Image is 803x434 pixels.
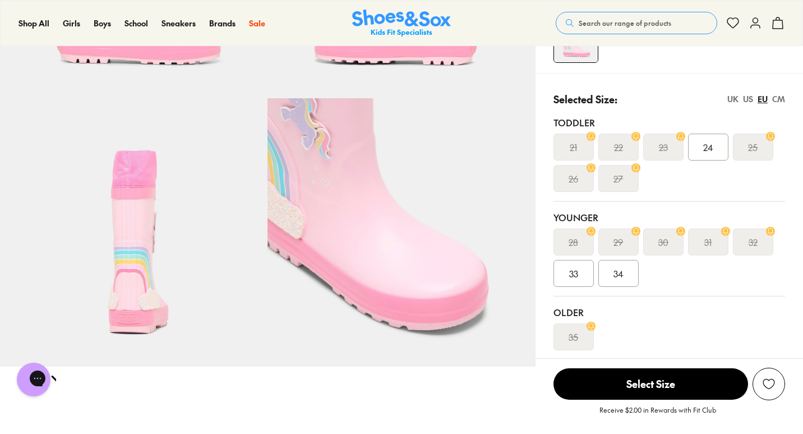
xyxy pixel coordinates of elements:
p: Receive $2.00 in Rewards with Fit Club [599,405,716,425]
span: Select Size [553,368,748,400]
div: CM [772,93,785,105]
button: Add to Wishlist [753,368,785,400]
span: 34 [613,267,624,280]
span: 33 [569,267,578,280]
iframe: Gorgias live chat messenger [11,359,56,400]
a: Brands [209,17,236,29]
a: School [124,17,148,29]
s: 31 [704,235,712,249]
s: 25 [748,140,758,154]
div: Toddler [553,116,785,129]
div: Older [553,305,785,319]
div: UK [727,93,739,105]
s: 28 [569,235,578,249]
div: Younger [553,211,785,224]
img: 7-530827_1 [267,98,535,366]
div: EU [758,93,768,105]
s: 23 [659,140,668,154]
a: Sale [249,17,265,29]
span: 24 [703,140,713,154]
s: 30 [658,235,668,249]
s: 35 [569,330,578,344]
button: Search our range of products [556,12,717,34]
s: 32 [749,235,758,249]
a: Boys [94,17,111,29]
a: Shoes & Sox [352,10,451,37]
p: Selected Size: [553,92,617,107]
s: 22 [614,140,623,154]
button: Select Size [553,368,748,400]
a: Girls [63,17,80,29]
s: 29 [613,235,623,249]
a: Sneakers [161,17,196,29]
s: 21 [570,140,577,154]
a: Shop All [19,17,49,29]
img: SNS_Logo_Responsive.svg [352,10,451,37]
s: 26 [569,172,578,185]
div: US [743,93,753,105]
s: 27 [613,172,623,185]
span: Search our range of products [579,18,671,28]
